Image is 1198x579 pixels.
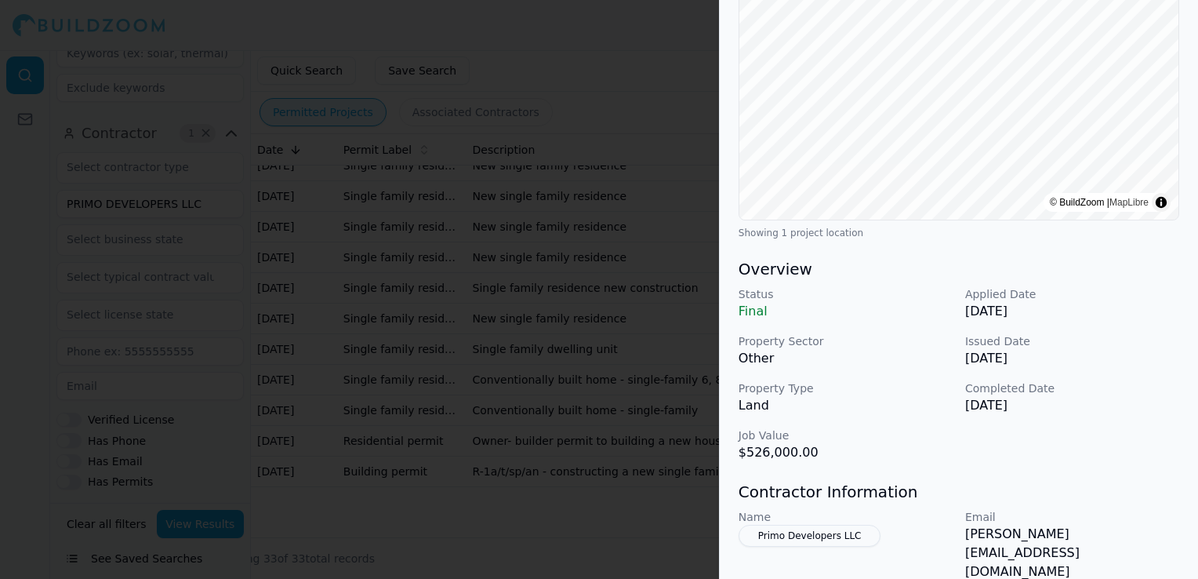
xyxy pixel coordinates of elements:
p: Issued Date [965,333,1179,349]
p: Name [739,509,953,525]
p: Status [739,286,953,302]
p: Job Value [739,428,953,443]
h3: Overview [739,258,1179,280]
p: Email [965,509,1179,525]
p: [DATE] [965,349,1179,368]
p: Completed Date [965,381,1179,396]
p: Property Type [739,381,953,396]
p: Other [739,349,953,368]
p: Property Sector [739,333,953,349]
p: $526,000.00 [739,443,953,462]
a: MapLibre [1109,197,1149,208]
summary: Toggle attribution [1152,193,1171,212]
h3: Contractor Information [739,481,1179,503]
p: Applied Date [965,286,1179,302]
p: Final [739,302,953,321]
p: Land [739,396,953,415]
div: Showing 1 project location [739,227,1179,239]
button: Primo Developers LLC [739,525,881,547]
p: [DATE] [965,396,1179,415]
div: © BuildZoom | [1050,195,1149,210]
p: [DATE] [965,302,1179,321]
